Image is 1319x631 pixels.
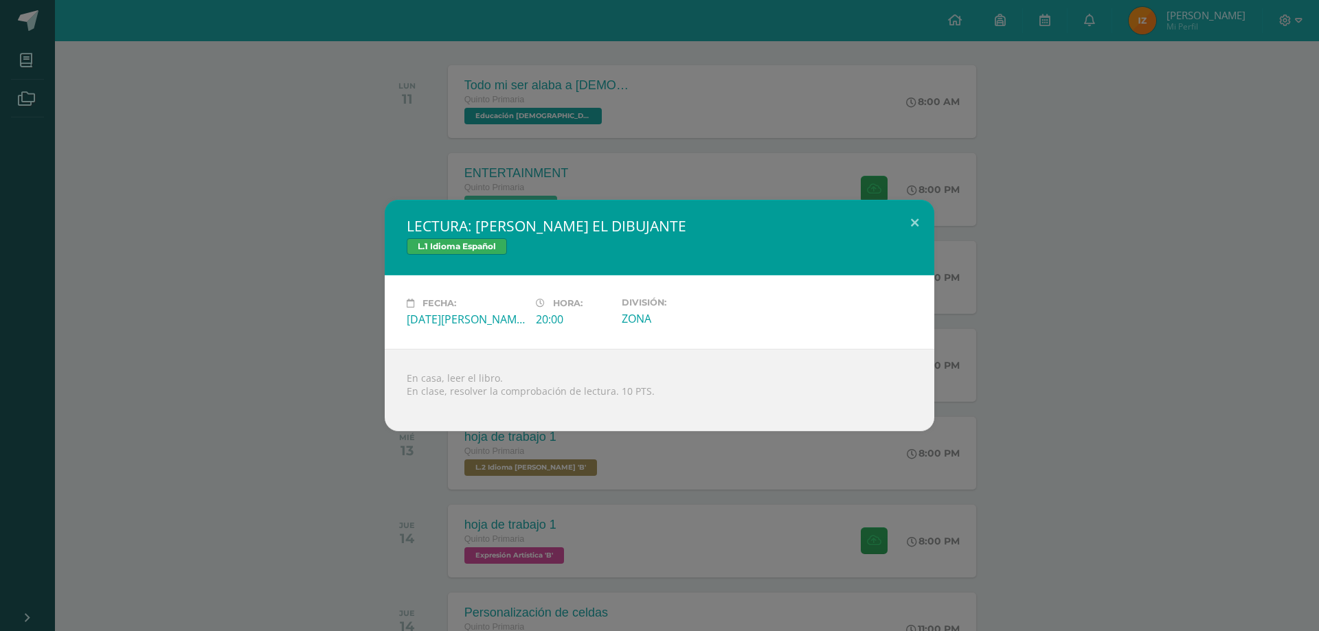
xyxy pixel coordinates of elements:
button: Close (Esc) [895,200,934,246]
span: L.1 Idioma Español [407,238,507,255]
span: Fecha: [422,298,456,308]
h2: LECTURA: [PERSON_NAME] EL DIBUJANTE [407,216,912,236]
div: En casa, leer el libro. En clase, resolver la comprobación de lectura. 10 PTS. [385,349,934,431]
div: ZONA [622,311,740,326]
span: Hora: [553,298,583,308]
label: División: [622,297,740,308]
div: 20:00 [536,312,611,327]
div: [DATE][PERSON_NAME] [407,312,525,327]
